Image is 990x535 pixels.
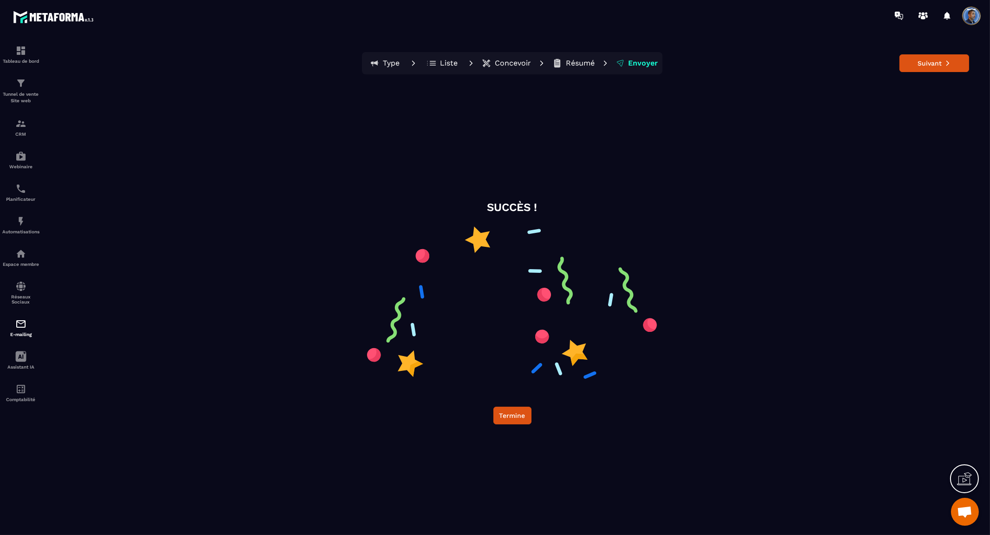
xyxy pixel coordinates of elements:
[15,118,26,129] img: formation
[15,248,26,259] img: automations
[2,376,39,409] a: accountantaccountantComptabilité
[440,59,458,68] p: Liste
[2,364,39,370] p: Assistant IA
[2,241,39,274] a: automationsautomationsEspace membre
[951,498,979,526] div: Ouvrir le chat
[899,54,969,72] button: Suivant
[383,59,400,68] p: Type
[2,59,39,64] p: Tableau de bord
[421,54,463,73] button: Liste
[2,176,39,209] a: schedulerschedulerPlanificateur
[2,274,39,311] a: social-networksocial-networkRéseaux Sociaux
[566,59,595,68] p: Résumé
[2,332,39,337] p: E-mailing
[2,111,39,144] a: formationformationCRM
[628,59,658,68] p: Envoyer
[2,209,39,241] a: automationsautomationsAutomatisations
[2,262,39,267] p: Espace membre
[2,229,39,234] p: Automatisations
[2,397,39,402] p: Comptabilité
[479,54,534,73] button: Concevoir
[2,91,39,104] p: Tunnel de vente Site web
[2,38,39,71] a: formationformationTableau de bord
[550,54,597,73] button: Résumé
[13,8,97,26] img: logo
[15,45,26,56] img: formation
[364,54,406,73] button: Type
[495,59,531,68] p: Concevoir
[2,71,39,111] a: formationformationTunnel de vente Site web
[15,383,26,395] img: accountant
[15,281,26,292] img: social-network
[2,164,39,169] p: Webinaire
[2,294,39,304] p: Réseaux Sociaux
[2,132,39,137] p: CRM
[613,54,661,73] button: Envoyer
[15,183,26,194] img: scheduler
[2,197,39,202] p: Planificateur
[2,311,39,344] a: emailemailE-mailing
[2,344,39,376] a: Assistant IA
[15,318,26,330] img: email
[2,144,39,176] a: automationsautomationsWebinaire
[487,200,538,215] p: SUCCÈS !
[493,407,531,424] button: Termine
[15,78,26,89] img: formation
[15,151,26,162] img: automations
[15,216,26,227] img: automations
